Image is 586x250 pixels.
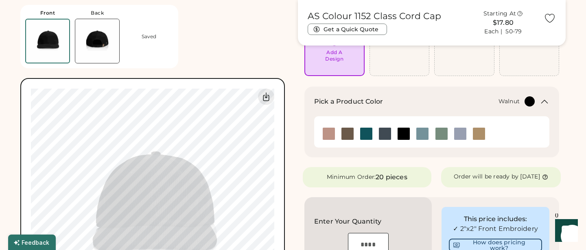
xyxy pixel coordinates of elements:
iframe: Front Chat [547,213,582,248]
div: Khaki [473,128,485,140]
div: Atlantic [360,128,372,140]
img: Hazy Pink Swatch Image [323,128,335,140]
div: Download Front Mockup [258,89,274,105]
div: Walnut [341,128,354,140]
img: Slate Blue Swatch Image [416,128,429,140]
img: Black Swatch Image [398,128,410,140]
img: Powder Swatch Image [454,128,466,140]
h1: AS Colour 1152 Class Cord Cap [308,11,441,22]
img: Petrol Blue Swatch Image [379,128,391,140]
div: Hazy Pink [323,128,335,140]
div: Add A Design [325,49,343,62]
div: Saved [142,33,156,40]
div: $17.80 [468,18,539,28]
div: 20 pieces [376,172,407,182]
div: Petrol Blue [379,128,391,140]
div: Walnut [499,98,520,106]
h2: Pick a Product Color [314,97,383,107]
img: Sage Swatch Image [435,128,448,140]
div: ✓ 2"x2" Front Embroidery [449,224,542,234]
div: Sage [435,128,448,140]
img: Walnut Swatch Image [341,128,354,140]
div: This price includes: [449,214,542,224]
div: [DATE] [520,173,540,181]
div: Powder [454,128,466,140]
h2: Enter Your Quantity [314,217,381,226]
div: Starting At [483,10,516,18]
img: Khaki Swatch Image [473,128,485,140]
button: Get a Quick Quote [308,24,387,35]
div: Each | 50-79 [484,28,522,36]
img: AS Colour 1152 Black Back Thumbnail [75,19,119,63]
div: Black [398,128,410,140]
div: Back [91,10,104,16]
img: Atlantic Swatch Image [360,128,372,140]
div: Front [40,10,55,16]
div: Minimum Order: [327,173,376,181]
div: Order will be ready by [454,173,519,181]
img: AS Colour 1152 Black Front Thumbnail [26,20,69,63]
div: Slate Blue [416,128,429,140]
